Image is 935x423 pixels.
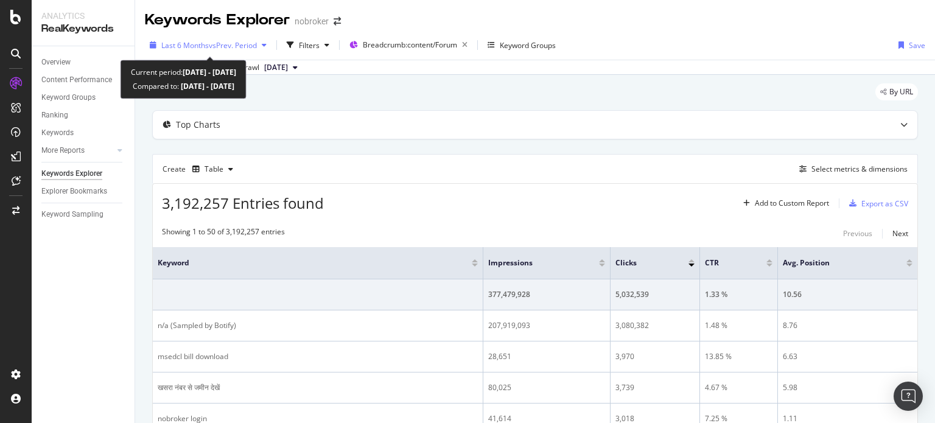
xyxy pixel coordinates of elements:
div: Top Charts [176,119,220,131]
div: More Reports [41,144,85,157]
div: Create [163,159,238,179]
b: [DATE] - [DATE] [183,67,236,77]
span: vs Prev. Period [209,40,257,51]
div: n/a (Sampled by Botify) [158,320,478,331]
div: Next [892,228,908,239]
button: Table [187,159,238,179]
a: Keyword Groups [41,91,126,104]
div: Select metrics & dimensions [811,164,908,174]
a: Keyword Sampling [41,208,126,221]
div: Compared to: [133,79,234,93]
div: 3,970 [615,351,695,362]
a: Keywords Explorer [41,167,126,180]
div: Keyword Groups [500,40,556,51]
span: Keyword [158,257,453,268]
span: Avg. Position [783,257,888,268]
button: Select metrics & dimensions [794,162,908,177]
div: Keywords Explorer [145,10,290,30]
div: 28,651 [488,351,605,362]
button: Filters [282,35,334,55]
div: Overview [41,56,71,69]
button: Next [892,226,908,241]
div: 3,739 [615,382,695,393]
button: Last 6 MonthsvsPrev. Period [145,35,271,55]
div: 1.48 % [705,320,772,331]
div: 377,479,928 [488,289,605,300]
a: More Reports [41,144,114,157]
div: 6.63 [783,351,912,362]
div: RealKeywords [41,22,125,36]
span: By URL [889,88,913,96]
div: Export as CSV [861,198,908,209]
div: arrow-right-arrow-left [334,17,341,26]
div: msedcl bill download [158,351,478,362]
div: Explorer Bookmarks [41,185,107,198]
div: 3,080,382 [615,320,695,331]
button: Keyword Groups [483,35,561,55]
div: Keywords [41,127,74,139]
span: Clicks [615,257,670,268]
div: Keyword Sampling [41,208,103,221]
div: खसरा नंबर से जमीन देखें [158,382,478,393]
div: Keywords Explorer [41,167,102,180]
button: Previous [843,226,872,241]
div: Analytics [41,10,125,22]
div: nobroker [295,15,329,27]
a: Explorer Bookmarks [41,185,126,198]
div: Current period: [131,65,236,79]
a: Overview [41,56,126,69]
div: 1.33 % [705,289,772,300]
div: Table [205,166,223,173]
div: Open Intercom Messenger [894,382,923,411]
button: Add to Custom Report [738,194,829,213]
div: Ranking [41,109,68,122]
div: legacy label [875,83,918,100]
span: Impressions [488,257,581,268]
span: 2025 Aug. 4th [264,62,288,73]
span: CTR [705,257,748,268]
button: Export as CSV [844,194,908,213]
b: [DATE] - [DATE] [179,81,234,91]
a: Ranking [41,109,126,122]
div: 10.56 [783,289,912,300]
div: 80,025 [488,382,605,393]
a: Keywords [41,127,126,139]
a: Content Performance [41,74,126,86]
div: Save [909,40,925,51]
div: Add to Custom Report [755,200,829,207]
button: Breadcrumb:content/Forum [345,35,472,55]
div: Keyword Groups [41,91,96,104]
div: 5.98 [783,382,912,393]
div: 5,032,539 [615,289,695,300]
button: Save [894,35,925,55]
span: Breadcrumb: content/Forum [363,40,457,50]
div: 13.85 % [705,351,772,362]
div: Filters [299,40,320,51]
div: 4.67 % [705,382,772,393]
div: Showing 1 to 50 of 3,192,257 entries [162,226,285,241]
div: Content Performance [41,74,112,86]
button: [DATE] [259,60,303,75]
span: Last 6 Months [161,40,209,51]
div: Previous [843,228,872,239]
div: 8.76 [783,320,912,331]
div: 207,919,093 [488,320,605,331]
span: 3,192,257 Entries found [162,193,324,213]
